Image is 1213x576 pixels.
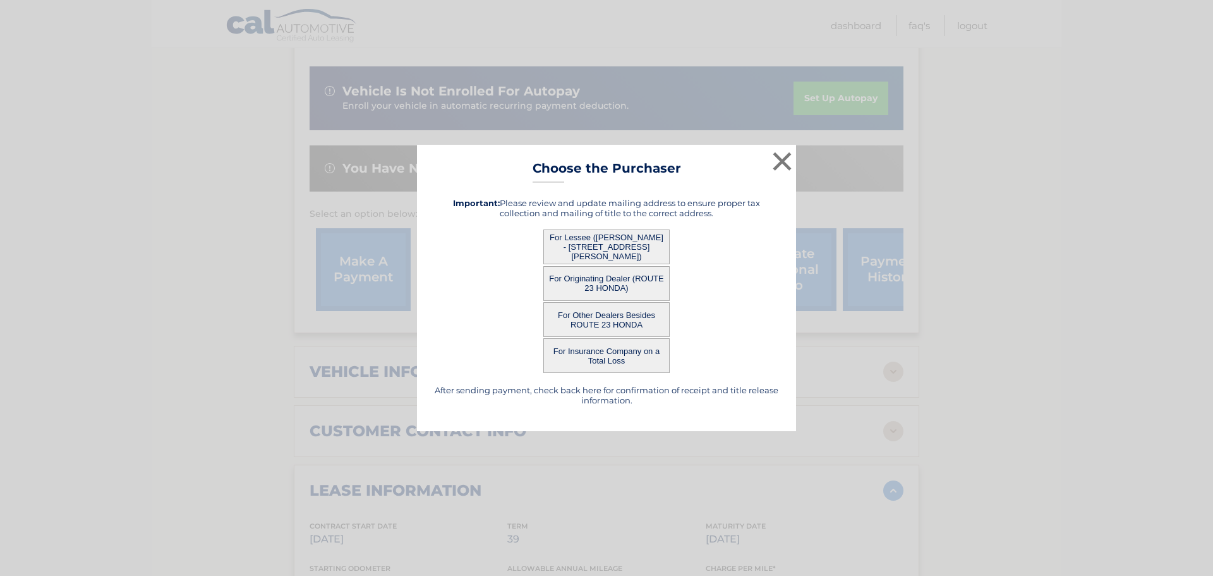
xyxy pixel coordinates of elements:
[533,161,681,183] h3: Choose the Purchaser
[433,385,780,405] h5: After sending payment, check back here for confirmation of receipt and title release information.
[543,302,670,337] button: For Other Dealers Besides ROUTE 23 HONDA
[453,198,500,208] strong: Important:
[769,149,795,174] button: ×
[433,198,780,218] h5: Please review and update mailing address to ensure proper tax collection and mailing of title to ...
[543,266,670,301] button: For Originating Dealer (ROUTE 23 HONDA)
[543,230,670,264] button: For Lessee ([PERSON_NAME] - [STREET_ADDRESS][PERSON_NAME])
[543,338,670,373] button: For Insurance Company on a Total Loss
